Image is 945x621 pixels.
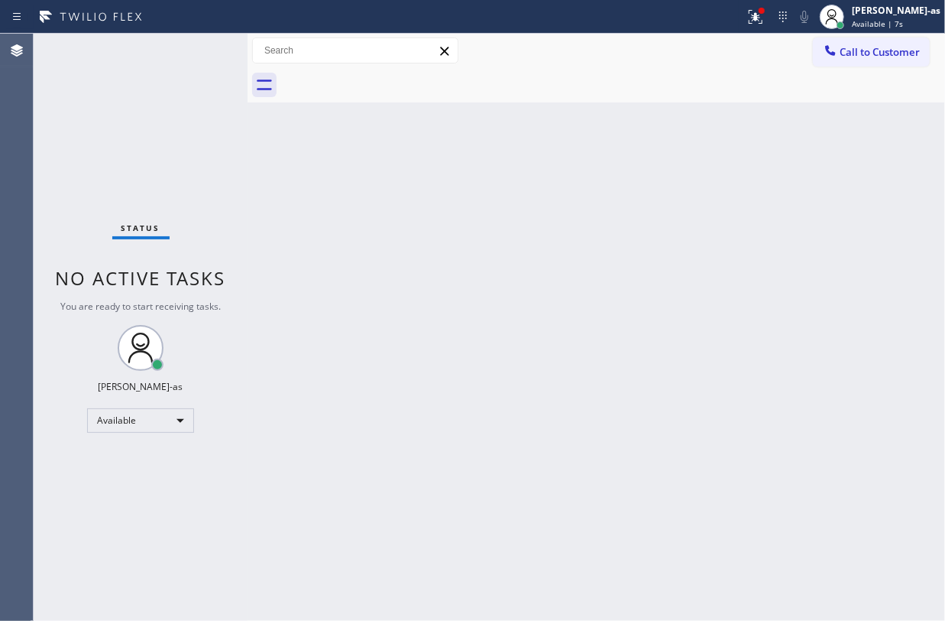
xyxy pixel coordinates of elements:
span: No active tasks [56,265,226,291]
span: Status [121,223,160,233]
div: Available [87,408,194,433]
input: Search [253,38,458,63]
button: Call to Customer [813,37,930,67]
span: Available | 7s [852,18,903,29]
span: You are ready to start receiving tasks. [60,300,221,313]
div: [PERSON_NAME]-as [99,380,183,393]
div: [PERSON_NAME]-as [852,4,940,17]
span: Call to Customer [840,45,920,59]
button: Mute [794,6,815,28]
